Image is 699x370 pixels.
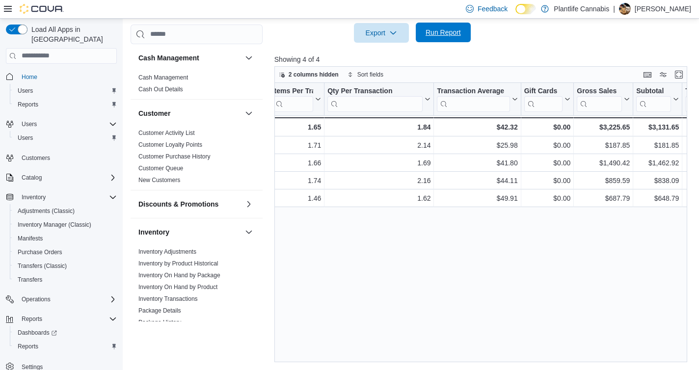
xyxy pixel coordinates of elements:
span: Package Details [138,307,181,315]
a: Reports [14,341,42,352]
span: Operations [22,295,51,303]
button: Users [18,118,41,130]
div: $1,462.92 [636,157,679,169]
span: Load All Apps in [GEOGRAPHIC_DATA] [27,25,117,44]
button: Export [354,23,409,43]
div: 1.74 [272,175,322,186]
a: Transfers (Classic) [14,260,71,272]
button: Discounts & Promotions [138,199,241,209]
span: Export [360,23,403,43]
span: Manifests [14,233,117,244]
p: [PERSON_NAME] [635,3,691,15]
button: Inventory [2,190,121,204]
div: 1.65 [272,121,321,133]
a: Purchase Orders [14,246,66,258]
div: Items Per Transaction [272,86,313,96]
div: $0.00 [524,192,570,204]
span: Package History [138,318,181,326]
button: Gross Sales [577,86,630,111]
button: Manifests [10,232,121,245]
a: Inventory Manager (Classic) [14,219,95,231]
span: Inventory On Hand by Product [138,283,217,291]
button: Sort fields [344,69,387,80]
button: Reports [18,313,46,325]
span: Adjustments (Classic) [18,207,75,215]
a: Adjustments (Classic) [14,205,79,217]
div: Subtotal [636,86,671,96]
span: Reports [18,343,38,350]
div: $44.11 [437,175,517,186]
span: Cash Out Details [138,85,183,93]
div: Subtotal [636,86,671,111]
button: Reports [10,98,121,111]
div: Items Per Transaction [272,86,313,111]
div: Gross Sales [577,86,622,111]
span: Transfers (Classic) [14,260,117,272]
p: Showing 4 of 4 [274,54,691,64]
button: Inventory [18,191,50,203]
span: Transfers (Classic) [18,262,67,270]
span: Operations [18,293,117,305]
button: Inventory [138,227,241,237]
button: Inventory [243,226,255,238]
button: Transaction Average [437,86,517,111]
span: Inventory Transactions [138,295,198,303]
span: Inventory Manager (Classic) [14,219,117,231]
button: Customers [2,151,121,165]
button: Items Per Transaction [272,86,321,111]
button: Users [10,84,121,98]
button: Reports [10,340,121,353]
span: Inventory by Product Historical [138,260,218,267]
a: Customer Purchase History [138,153,211,160]
a: Dashboards [14,327,61,339]
button: Inventory Manager (Classic) [10,218,121,232]
span: Cash Management [138,74,188,81]
img: Cova [20,4,64,14]
button: 2 columns hidden [275,69,343,80]
button: Catalog [2,171,121,185]
div: Gross Sales [577,86,622,96]
p: Plantlife Cannabis [554,3,609,15]
button: Gift Cards [524,86,570,111]
a: Package Details [138,307,181,314]
span: Feedback [478,4,508,14]
a: Inventory On Hand by Package [138,272,220,279]
button: Users [10,131,121,145]
div: Transaction Average [437,86,510,96]
div: $0.00 [524,139,570,151]
a: Package History [138,319,181,326]
span: Customers [18,152,117,164]
div: Customer [131,127,263,190]
a: Transfers [14,274,46,286]
span: Catalog [18,172,117,184]
div: $0.00 [524,121,570,133]
span: Transfers [14,274,117,286]
div: $1,490.42 [577,157,630,169]
div: $181.85 [636,139,679,151]
span: Adjustments (Classic) [14,205,117,217]
span: Inventory Manager (Classic) [18,221,91,229]
div: $687.79 [577,192,630,204]
span: Dashboards [14,327,117,339]
a: Users [14,132,37,144]
div: $838.09 [636,175,679,186]
span: Inventory [22,193,46,201]
button: Operations [2,292,121,306]
span: Users [18,118,117,130]
div: Qty Per Transaction [327,86,423,111]
button: Display options [657,69,669,80]
button: Users [2,117,121,131]
div: $0.00 [524,157,570,169]
span: Purchase Orders [14,246,117,258]
div: Gift Card Sales [524,86,563,111]
h3: Inventory [138,227,169,237]
button: Cash Management [243,52,255,64]
a: Inventory On Hand by Product [138,284,217,291]
div: $3,131.65 [636,121,679,133]
a: Reports [14,99,42,110]
h3: Discounts & Promotions [138,199,218,209]
div: Cash Management [131,72,263,99]
a: Manifests [14,233,47,244]
a: Customer Activity List [138,130,195,136]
